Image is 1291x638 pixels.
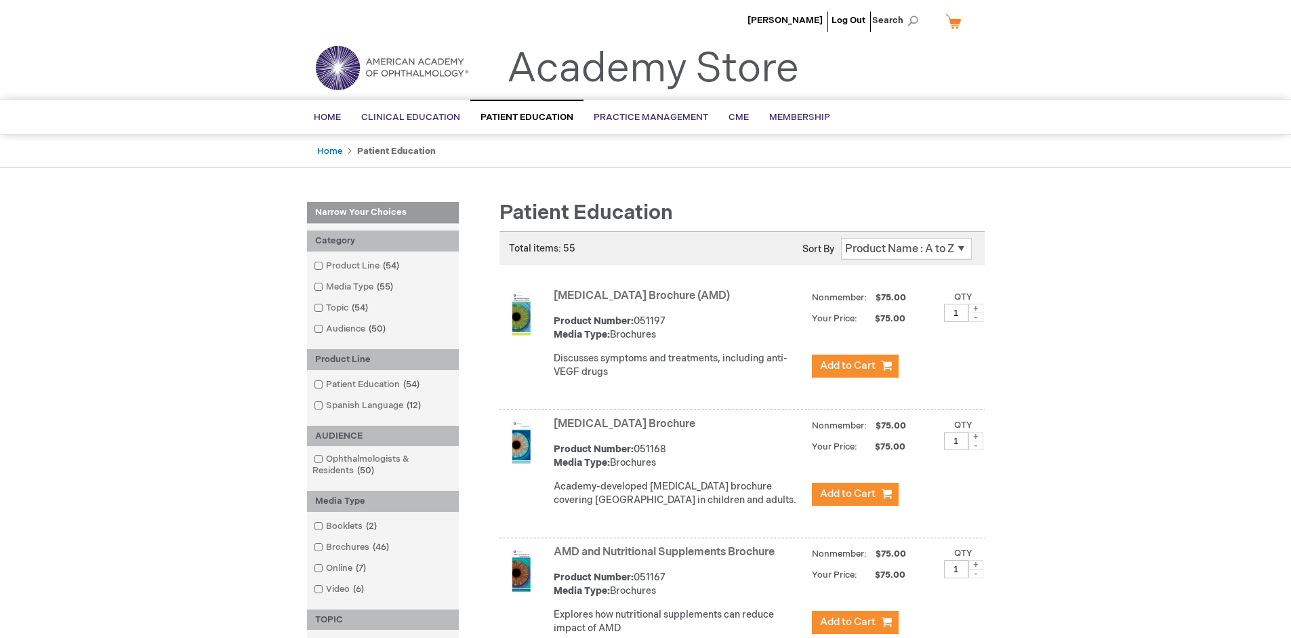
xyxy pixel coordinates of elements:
[554,418,695,431] a: [MEDICAL_DATA] Brochure
[373,281,396,292] span: 55
[499,201,673,225] span: Patient Education
[729,112,749,123] span: CME
[348,302,371,313] span: 54
[310,323,391,336] a: Audience50
[874,549,908,559] span: $75.00
[361,112,460,123] span: Clinical Education
[944,432,968,450] input: Qty
[812,290,867,306] strong: Nonmember:
[350,584,367,595] span: 6
[554,457,610,468] strong: Media Type:
[400,379,423,390] span: 54
[859,570,907,580] span: $75.00
[812,418,867,435] strong: Nonmember:
[310,520,382,533] a: Booklets2
[554,480,805,507] p: Academy-developed [MEDICAL_DATA] brochure covering [GEOGRAPHIC_DATA] in children and adults.
[310,562,371,575] a: Online7
[820,359,876,372] span: Add to Cart
[307,426,459,447] div: AUDIENCE
[954,548,972,559] label: Qty
[310,302,373,315] a: Topic54
[820,616,876,629] span: Add to Cart
[554,608,805,635] p: Explores how nutritional supplements can reduce impact of AMD
[380,260,403,271] span: 54
[554,443,805,470] div: 051168 Brochures
[365,323,389,334] span: 50
[812,313,857,324] strong: Your Price:
[554,329,610,340] strong: Media Type:
[310,281,398,294] a: Media Type55
[554,352,805,379] p: Discusses symptoms and treatments, including anti-VEGF drugs
[859,313,907,324] span: $75.00
[832,15,865,26] a: Log Out
[310,541,394,554] a: Brochures46
[812,570,857,580] strong: Your Price:
[769,112,830,123] span: Membership
[554,585,610,597] strong: Media Type:
[499,549,543,592] img: AMD and Nutritional Supplements Brochure
[310,583,369,596] a: Video6
[307,349,459,370] div: Product Line
[944,560,968,578] input: Qty
[554,290,730,302] a: [MEDICAL_DATA] Brochure (AMD)
[310,453,455,477] a: Ophthalmologists & Residents50
[403,400,424,411] span: 12
[812,483,899,506] button: Add to Cart
[554,315,805,342] div: 051197 Brochures
[594,112,708,123] span: Practice Management
[310,378,425,391] a: Patient Education54
[954,292,972,302] label: Qty
[954,420,972,431] label: Qty
[307,491,459,512] div: Media Type
[310,399,426,412] a: Spanish Language12
[859,441,907,452] span: $75.00
[802,243,834,255] label: Sort By
[554,546,775,559] a: AMD and Nutritional Supplements Brochure
[314,112,341,123] span: Home
[507,45,799,94] a: Academy Store
[363,521,380,532] span: 2
[944,304,968,322] input: Qty
[307,610,459,631] div: TOPIC
[352,563,369,574] span: 7
[812,441,857,452] strong: Your Price:
[747,15,823,26] a: [PERSON_NAME]
[509,243,575,254] span: Total items: 55
[820,487,876,500] span: Add to Cart
[554,572,634,583] strong: Product Number:
[310,260,405,273] a: Product Line54
[874,292,908,303] span: $75.00
[499,292,543,336] img: Age-Related Macular Degeneration Brochure (AMD)
[369,542,392,553] span: 46
[354,465,377,476] span: 50
[480,112,573,123] span: Patient Education
[812,546,867,563] strong: Nonmember:
[812,611,899,634] button: Add to Cart
[307,231,459,252] div: Category
[812,355,899,378] button: Add to Cart
[554,315,634,327] strong: Product Number:
[872,7,924,34] span: Search
[554,571,805,598] div: 051167 Brochures
[357,146,436,157] strong: Patient Education
[874,420,908,431] span: $75.00
[307,202,459,224] strong: Narrow Your Choices
[499,420,543,464] img: Amblyopia Brochure
[554,443,634,455] strong: Product Number:
[317,146,342,157] a: Home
